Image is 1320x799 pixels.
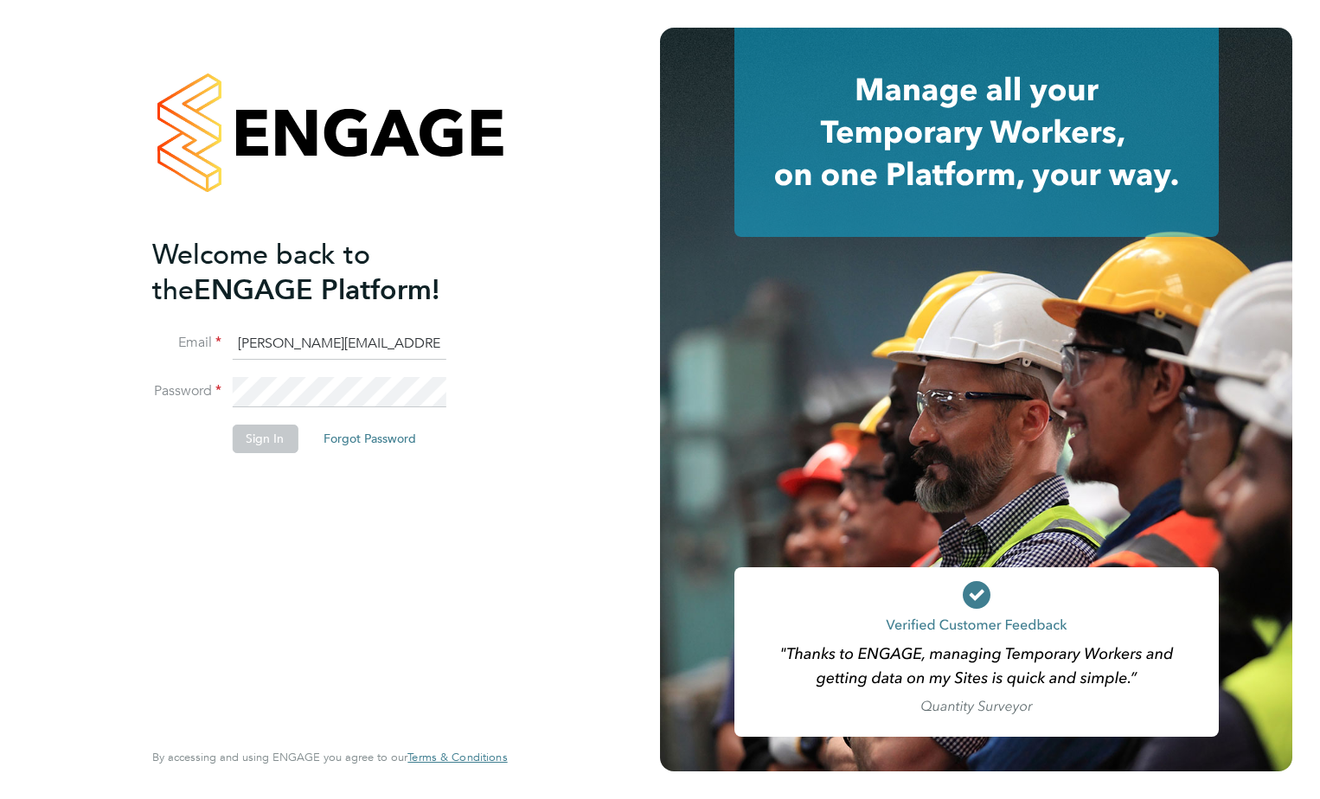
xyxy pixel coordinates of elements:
span: By accessing and using ENGAGE you agree to our [152,750,507,764]
a: Terms & Conditions [407,751,507,764]
input: Enter your work email... [232,329,445,360]
label: Password [152,382,221,400]
h2: ENGAGE Platform! [152,237,490,308]
span: Terms & Conditions [407,750,507,764]
button: Forgot Password [310,425,430,452]
button: Sign In [232,425,298,452]
label: Email [152,334,221,352]
span: Welcome back to the [152,238,370,307]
